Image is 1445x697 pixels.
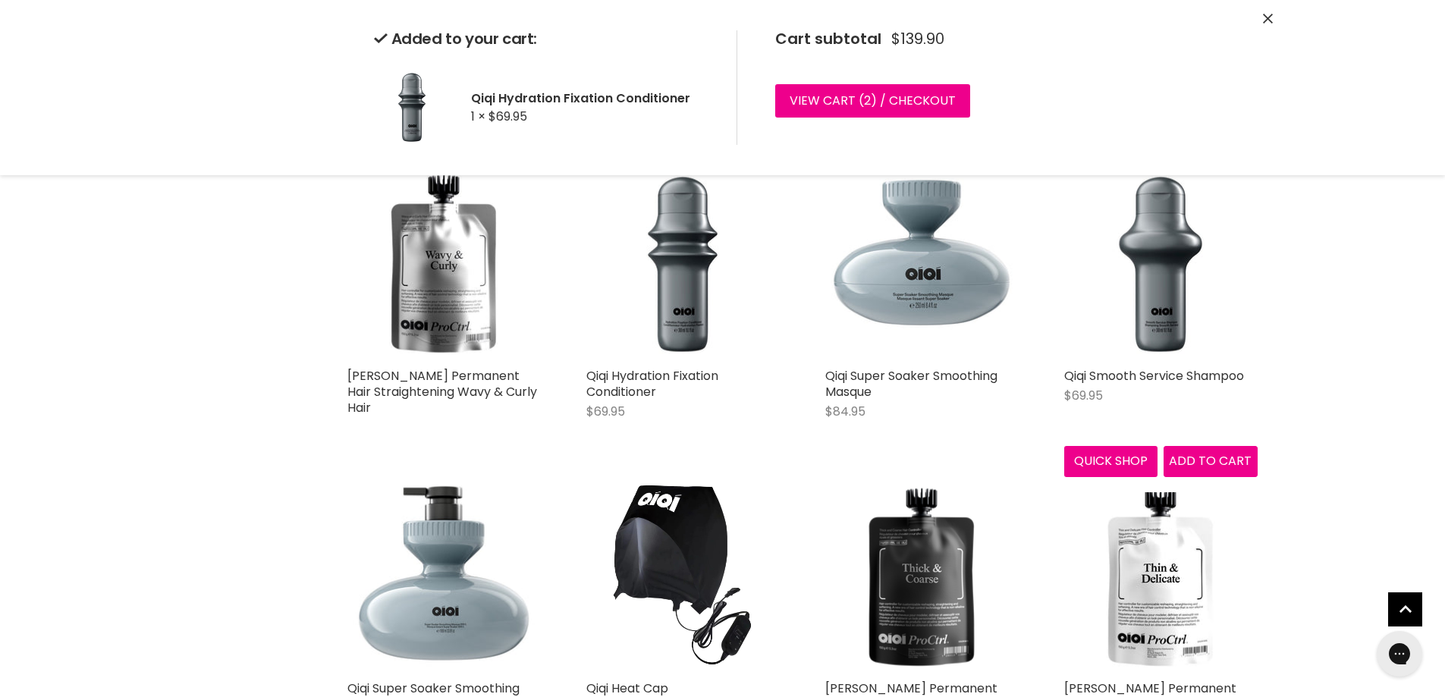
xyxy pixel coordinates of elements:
[488,108,527,125] span: $69.95
[775,84,970,118] a: View cart (2) / Checkout
[347,167,541,360] img: Qiqi Vega Permanent Hair Straightening Wavy & Curly Hair
[864,92,871,109] span: 2
[471,108,485,125] span: 1 ×
[586,479,780,673] img: Qiqi Heat Cap
[586,167,780,360] img: Qiqi Hydration Fixation Conditioner
[1263,11,1273,27] button: Close
[1064,387,1103,404] span: $69.95
[374,69,450,145] img: Qiqi Hydration Fixation Conditioner
[1164,446,1258,476] button: Add to cart
[1169,452,1252,469] span: Add to cart
[347,367,537,416] a: [PERSON_NAME] Permanent Hair Straightening Wavy & Curly Hair
[586,680,668,697] a: Qiqi Heat Cap
[374,30,712,48] h2: Added to your cart:
[891,30,944,48] span: $139.90
[825,367,997,400] a: Qiqi Super Soaker Smoothing Masque
[825,403,865,420] span: $84.95
[1064,446,1158,476] button: Quick shop
[1369,626,1430,682] iframe: Gorgias live chat messenger
[1064,167,1258,360] img: Qiqi Smooth Service Shampoo
[775,28,881,49] span: Cart subtotal
[471,90,712,106] h2: Qiqi Hydration Fixation Conditioner
[586,403,625,420] span: $69.95
[825,479,1019,673] img: Qiqi Vega Permanent Hair Straightening Thick & Coarse Hair
[347,479,541,673] img: Qiqi Super Soaker Smoothing Masque XXX-L
[586,367,718,400] a: Qiqi Hydration Fixation Conditioner
[1064,479,1258,673] img: Qiqi Vega Permanent Hair Straightening Thin & Delicate Hair
[1064,367,1244,385] a: Qiqi Smooth Service Shampoo
[825,167,1019,360] img: Qiqi Super Soaker Smoothing Masque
